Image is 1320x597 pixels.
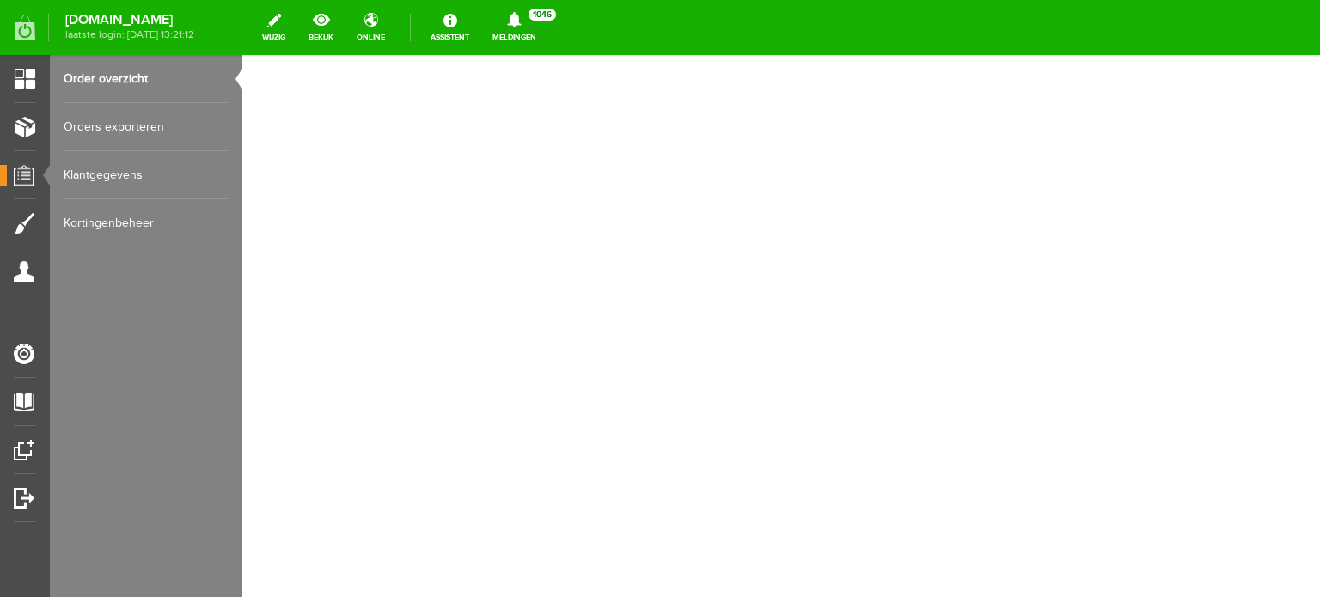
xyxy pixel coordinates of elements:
strong: [DOMAIN_NAME] [65,15,194,25]
a: bekijk [298,9,344,46]
a: Orders exporteren [64,103,229,151]
a: Order overzicht [64,55,229,103]
a: wijzig [252,9,296,46]
span: 1046 [529,9,556,21]
a: Kortingenbeheer [64,199,229,247]
a: Assistent [420,9,480,46]
span: laatste login: [DATE] 13:21:12 [65,30,194,40]
a: Klantgegevens [64,151,229,199]
a: online [346,9,395,46]
a: Meldingen1046 [482,9,547,46]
